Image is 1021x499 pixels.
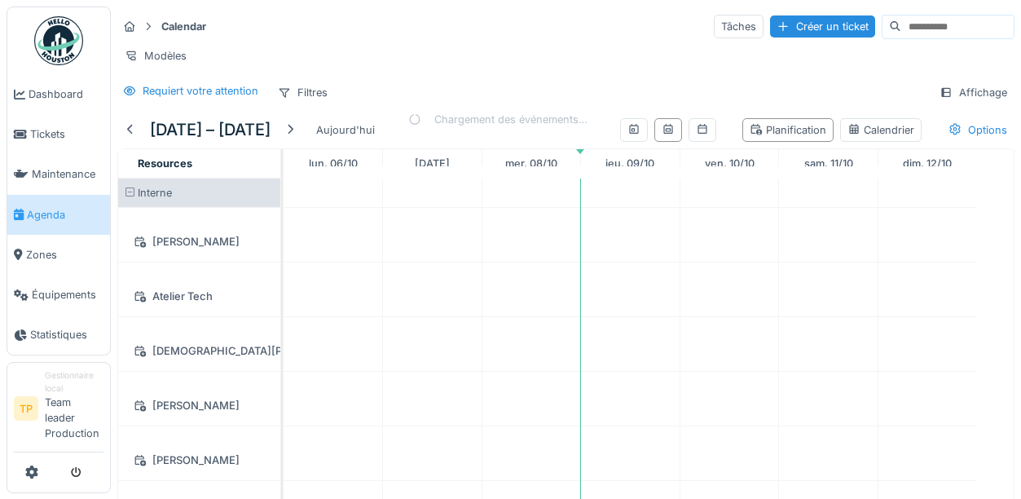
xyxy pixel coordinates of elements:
span: Statistiques [30,327,103,342]
a: Statistiques [7,315,110,355]
span: Zones [26,247,103,263]
a: Équipements [7,275,110,315]
div: [PERSON_NAME] [128,395,271,416]
div: [PERSON_NAME] [128,450,271,470]
a: 7 octobre 2025 [411,152,454,174]
div: Atelier Tech [128,286,271,307]
a: Dashboard [7,74,110,114]
span: Agenda [27,207,103,223]
div: Créer un ticket [770,15,875,38]
span: Resources [138,157,192,170]
h5: [DATE] – [DATE] [150,120,271,139]
a: Maintenance [7,154,110,194]
div: [PERSON_NAME] [128,232,271,252]
a: 12 octobre 2025 [899,152,956,174]
div: Filtres [271,81,335,104]
div: Affichage [932,81,1014,104]
img: Badge_color-CXgf-gQk.svg [34,16,83,65]
div: Chargement des événements… [408,112,588,127]
div: Calendrier [847,122,914,138]
a: 11 octobre 2025 [800,152,857,174]
div: Gestionnaire local [45,369,103,395]
strong: Calendar [155,19,213,34]
a: Tickets [7,114,110,154]
div: Modèles [117,44,194,68]
div: Options [941,118,1014,142]
div: Aujourd'hui [310,119,381,141]
a: 8 octobre 2025 [501,152,561,174]
span: Dashboard [29,86,103,102]
a: 6 octobre 2025 [305,152,362,174]
span: Maintenance [32,166,103,182]
span: Équipements [32,287,103,302]
li: TP [14,396,38,421]
a: Agenda [7,195,110,235]
span: Tickets [30,126,103,142]
a: 9 octobre 2025 [601,152,658,174]
div: Planification [750,122,826,138]
li: Team leader Production [45,369,103,448]
span: Interne [138,187,172,199]
div: Requiert votre attention [143,83,258,99]
div: [DEMOGRAPHIC_DATA][PERSON_NAME] [128,341,271,361]
a: Zones [7,235,110,275]
div: Tâches [714,15,764,38]
a: TP Gestionnaire localTeam leader Production [14,369,103,452]
a: 10 octobre 2025 [701,152,759,174]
